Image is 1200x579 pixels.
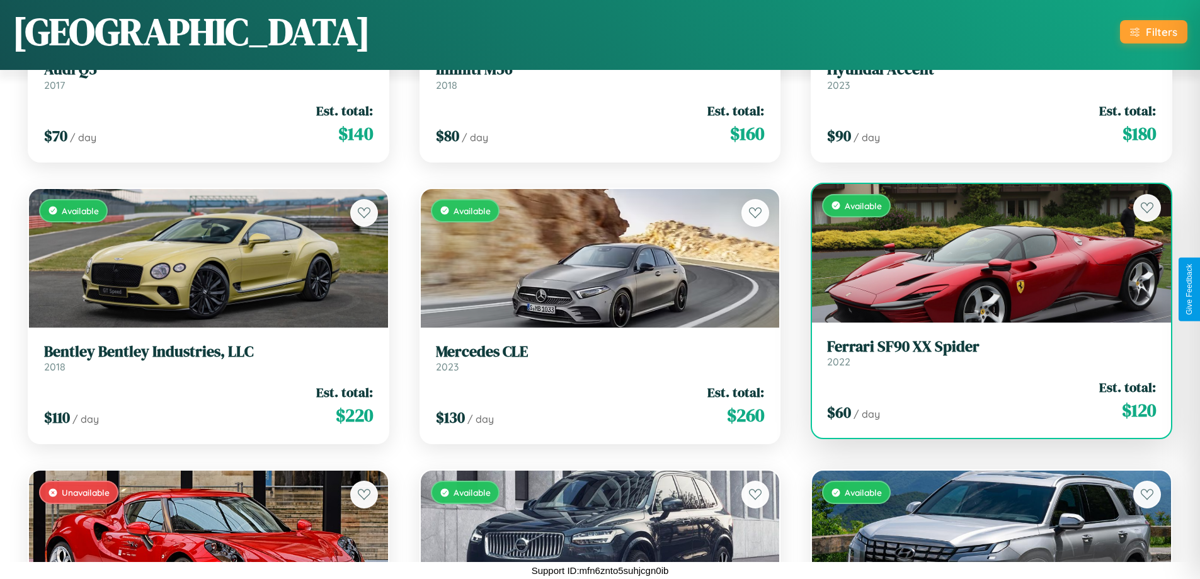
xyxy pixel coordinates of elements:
[44,360,66,373] span: 2018
[1146,25,1177,38] div: Filters
[62,487,110,498] span: Unavailable
[44,125,67,146] span: $ 70
[44,343,373,374] a: Bentley Bentley Industries, LLC2018
[44,60,373,79] h3: Audi Q5
[827,60,1156,79] h3: Hyundai Accent
[827,355,850,368] span: 2022
[72,413,99,425] span: / day
[707,383,764,401] span: Est. total:
[1120,20,1187,43] button: Filters
[1123,121,1156,146] span: $ 180
[436,343,765,361] h3: Mercedes CLE
[827,338,1156,369] a: Ferrari SF90 XX Spider2022
[727,403,764,428] span: $ 260
[336,403,373,428] span: $ 220
[532,562,669,579] p: Support ID: mfn6znto5suhjcgn0ib
[1122,398,1156,423] span: $ 120
[827,402,851,423] span: $ 60
[1185,264,1194,315] div: Give Feedback
[316,101,373,120] span: Est. total:
[62,205,99,216] span: Available
[454,487,491,498] span: Available
[707,101,764,120] span: Est. total:
[454,205,491,216] span: Available
[854,408,880,420] span: / day
[730,121,764,146] span: $ 160
[44,79,65,91] span: 2017
[845,200,882,211] span: Available
[44,343,373,361] h3: Bentley Bentley Industries, LLC
[1099,378,1156,396] span: Est. total:
[436,343,765,374] a: Mercedes CLE2023
[462,131,488,144] span: / day
[1099,101,1156,120] span: Est. total:
[436,360,459,373] span: 2023
[436,125,459,146] span: $ 80
[436,60,765,91] a: Infiniti M562018
[827,60,1156,91] a: Hyundai Accent2023
[316,383,373,401] span: Est. total:
[827,125,851,146] span: $ 90
[70,131,96,144] span: / day
[44,60,373,91] a: Audi Q52017
[338,121,373,146] span: $ 140
[845,487,882,498] span: Available
[436,60,765,79] h3: Infiniti M56
[827,79,850,91] span: 2023
[467,413,494,425] span: / day
[827,338,1156,356] h3: Ferrari SF90 XX Spider
[436,407,465,428] span: $ 130
[13,6,370,57] h1: [GEOGRAPHIC_DATA]
[436,79,457,91] span: 2018
[854,131,880,144] span: / day
[44,407,70,428] span: $ 110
